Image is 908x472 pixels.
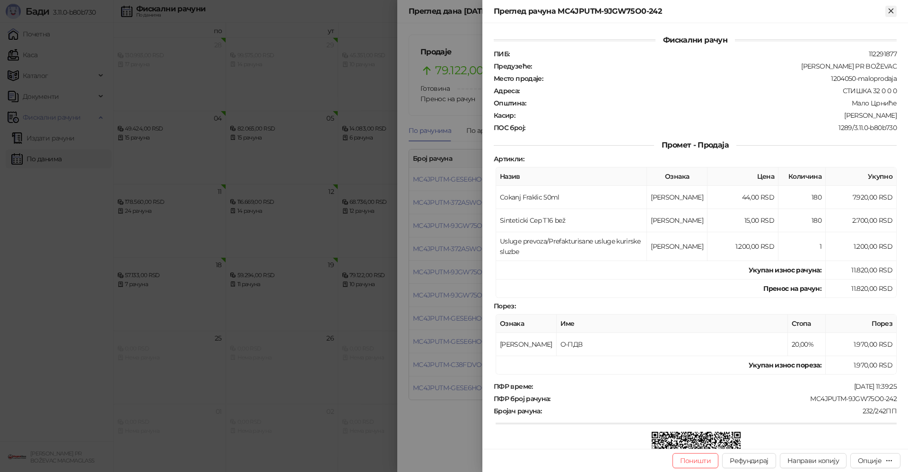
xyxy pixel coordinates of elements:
span: Фискални рачун [655,35,735,44]
td: 1.970,00 RSD [826,333,897,356]
strong: ПФР број рачуна : [494,394,550,403]
td: 7.920,00 RSD [826,186,897,209]
div: Преглед рачуна MC4JPUTM-9JGW75O0-242 [494,6,885,17]
td: 1.200,00 RSD [707,232,778,261]
th: Ознака [647,167,707,186]
th: Стопа [788,315,826,333]
strong: ПОС број : [494,123,525,132]
td: [PERSON_NAME] [647,186,707,209]
td: 20,00% [788,333,826,356]
td: 180 [778,209,826,232]
div: Опције [858,456,882,465]
th: Цена [707,167,778,186]
strong: Место продаје : [494,74,543,83]
div: 1289/3.11.0-b80b730 [526,123,898,132]
td: 1 [778,232,826,261]
strong: Пренос на рачун : [763,284,821,293]
div: MC4JPUTM-9JGW75O0-242 [551,394,898,403]
button: Опције [850,453,900,468]
strong: Укупан износ пореза: [749,361,821,369]
div: СТИШКА 32 0 0 0 [521,87,898,95]
td: [PERSON_NAME] [647,209,707,232]
th: Име [557,315,788,333]
span: Промет - Продаја [654,140,736,149]
th: Порез [826,315,897,333]
th: Укупно [826,167,897,186]
td: 1.970,00 RSD [826,356,897,375]
td: 180 [778,186,826,209]
th: Назив [496,167,647,186]
td: 44,00 RSD [707,186,778,209]
button: Поништи [672,453,719,468]
div: [DATE] 11:39:25 [534,382,898,391]
td: О-ПДВ [557,333,788,356]
button: Close [885,6,897,17]
td: Cokanj Fraklic 50ml [496,186,647,209]
strong: Порез : [494,302,515,310]
div: 112291877 [510,50,898,58]
strong: Општина : [494,99,526,107]
th: Количина [778,167,826,186]
strong: Касир : [494,111,515,120]
strong: Укупан износ рачуна : [749,266,821,274]
strong: Адреса : [494,87,520,95]
th: Ознака [496,315,557,333]
strong: ПФР време : [494,382,533,391]
div: 232/242ПП [542,407,898,415]
td: 1.200,00 RSD [826,232,897,261]
td: Usluge prevoza/Prefakturisane usluge kurirske sluzbe [496,232,647,261]
td: [PERSON_NAME] [647,232,707,261]
div: Мало Црниће [527,99,898,107]
td: 11.820,00 RSD [826,280,897,298]
td: 15,00 RSD [707,209,778,232]
div: [PERSON_NAME] [516,111,898,120]
div: 1204050-maloprodaja [544,74,898,83]
td: Sinteticki Cep T16 bež [496,209,647,232]
button: Направи копију [780,453,847,468]
button: Рефундирај [722,453,776,468]
div: [PERSON_NAME] PR BOŽEVAC [533,62,898,70]
td: 11.820,00 RSD [826,261,897,280]
td: [PERSON_NAME] [496,333,557,356]
strong: Бројач рачуна : [494,407,541,415]
td: 2.700,00 RSD [826,209,897,232]
strong: Артикли : [494,155,524,163]
span: Направи копију [787,456,839,465]
strong: ПИБ : [494,50,509,58]
strong: Предузеће : [494,62,532,70]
